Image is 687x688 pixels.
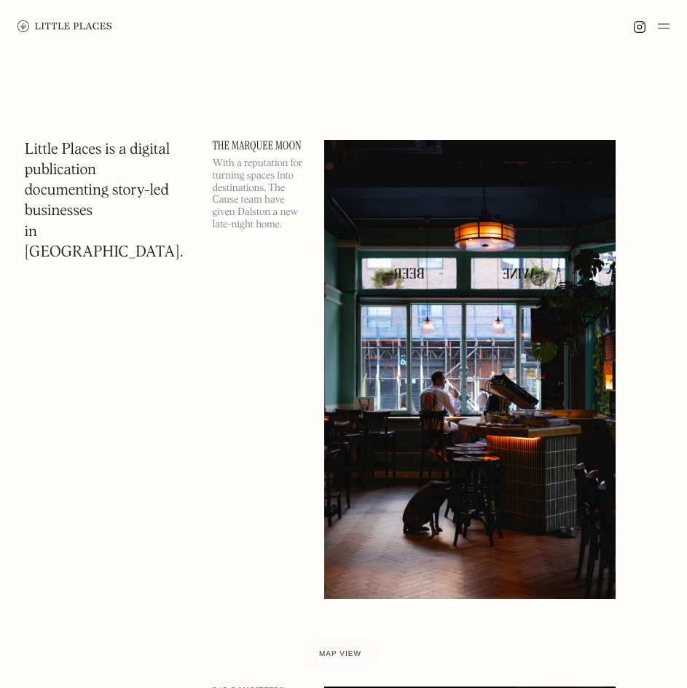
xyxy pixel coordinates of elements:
a: Map view [302,638,379,671]
img: The Marquee Moon [324,140,616,599]
a: The Marquee Moon [212,140,307,152]
p: With a reputation for turning spaces into destinations, The Cause team have given Dalston a new l... [212,157,307,231]
span: Map view [319,650,361,658]
h1: Little Places is a digital publication documenting story-led businesses in [GEOGRAPHIC_DATA]. [25,140,184,263]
